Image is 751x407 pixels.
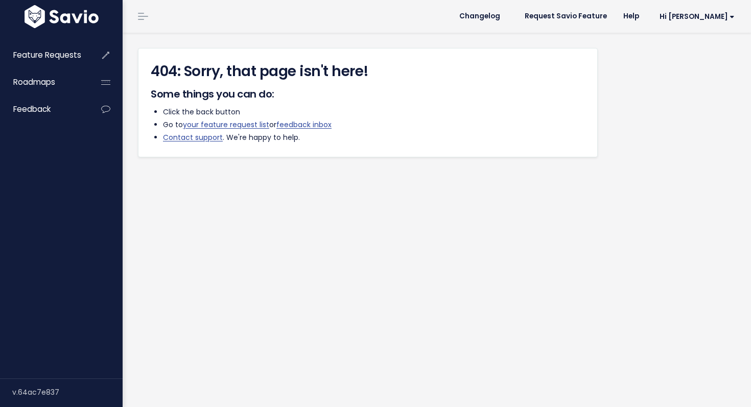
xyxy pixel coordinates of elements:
span: Feedback [13,104,51,114]
a: Contact support [163,132,223,142]
li: . We're happy to help. [163,131,585,144]
div: v.64ac7e837 [12,379,123,405]
a: Feature Requests [3,43,85,67]
a: Hi [PERSON_NAME] [647,9,743,25]
span: Roadmaps [13,77,55,87]
a: your feature request list [183,119,269,130]
a: Feedback [3,98,85,121]
a: feedback inbox [276,119,332,130]
span: Feature Requests [13,50,81,60]
h5: Some things you can do: [151,86,585,102]
a: Help [615,9,647,24]
span: Changelog [459,13,500,20]
li: Go to or [163,118,585,131]
img: logo-white.9d6f32f41409.svg [22,5,101,28]
li: Click the back button [163,106,585,118]
a: Request Savio Feature [517,9,615,24]
a: Roadmaps [3,70,85,94]
span: Hi [PERSON_NAME] [660,13,735,20]
h3: 404: Sorry, that page isn't here! [151,61,585,82]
